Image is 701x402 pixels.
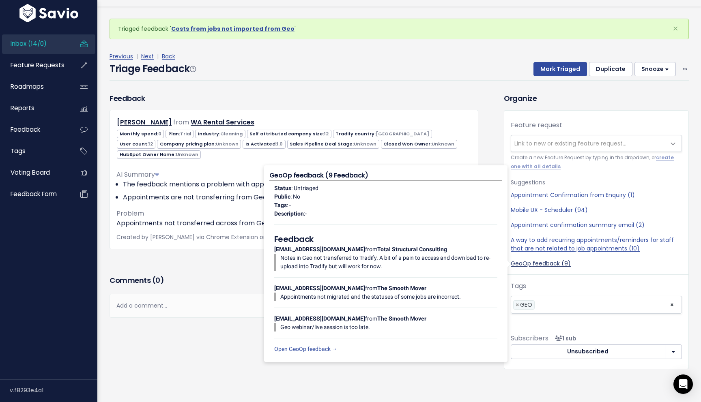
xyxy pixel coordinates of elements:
a: Costs from jobs not imported from Geo [171,25,295,33]
span: Unknown [176,151,198,158]
span: Feature Requests [11,61,65,69]
h4: GeoOp feedback (9 Feedback) [269,171,502,181]
a: Feedback form [2,185,67,203]
span: Reports [11,104,34,112]
span: Inbox (14/0) [11,39,47,48]
a: [PERSON_NAME] [117,118,172,127]
span: Trial [180,130,191,137]
p: Geo webinar/live session is too late. [280,323,497,331]
button: Close [664,19,686,38]
span: Plan: [166,130,194,138]
label: Feature request [511,120,562,130]
a: Previous [110,52,133,60]
strong: Status [274,185,291,191]
li: The feedback mentions a problem with appointments. [123,180,471,189]
div: : Untriaged : No : - : from from from [269,181,502,357]
div: Triaged feedback ' ' [110,19,689,39]
p: Suggestions [511,177,682,188]
span: [GEOGRAPHIC_DATA] [376,130,429,137]
strong: Description [274,210,304,217]
span: Unknown [216,141,239,147]
span: × [670,296,674,313]
strong: The Smooth Mover [377,315,426,322]
span: Feedback [11,125,40,134]
a: A way to add recurring appointments/reminders for staff that are not related to job appointments ... [511,236,682,253]
a: Inbox (14/0) [2,34,67,53]
a: Roadmaps [2,77,67,96]
strong: Total Structural Consulting [377,246,447,252]
div: v.f8293e4a1 [10,380,97,401]
strong: [EMAIL_ADDRESS][DOMAIN_NAME] [274,246,365,252]
span: - [305,210,307,217]
button: Unsubscribed [511,344,665,359]
button: Duplicate [589,62,632,77]
strong: Public [274,193,290,200]
li: Appointments are not transferring from Geo. [123,192,471,202]
span: Roadmaps [11,82,44,91]
button: Mark Triaged [533,62,587,77]
span: User count: [117,140,155,148]
button: Snooze [634,62,676,77]
a: Feedback [2,120,67,139]
span: Unknown [432,141,454,147]
span: Unknown [354,141,376,147]
span: | [155,52,160,60]
span: 1.0 [277,141,283,147]
img: logo-white.9d6f32f41409.svg [17,4,80,22]
div: Add a comment... [110,294,478,318]
span: Company pricing plan: [157,140,241,148]
span: × [516,301,519,309]
span: Industry: [195,130,245,138]
a: Back [162,52,175,60]
span: Problem [116,209,144,218]
span: Tradify country: [333,130,432,138]
span: Closed Won Owner: [381,140,457,148]
a: Reports [2,99,67,118]
span: Monthly spend: [117,130,164,138]
a: Open GeoOp feedback → [274,346,338,352]
a: GeoOp feedback (9) [511,259,682,268]
small: Create a new Feature Request by typing in the dropdown, or . [511,154,682,171]
span: AI Summary [116,170,159,179]
a: Feature Requests [2,56,67,75]
a: Appointment Confirmation from Enquiry (1) [511,191,682,199]
h3: Organize [504,93,689,104]
p: Notes in Geo not transferred to Tradify. A bit of a pain to access and download to re-upload into... [280,254,497,271]
h5: Feedback [274,233,497,245]
span: Link to new or existing feature request... [514,139,626,148]
span: | [135,52,140,60]
strong: [EMAIL_ADDRESS][DOMAIN_NAME] [274,285,365,291]
span: Self attributed company size: [247,130,331,138]
span: GEO [520,301,532,309]
span: Feedback form [11,190,57,198]
p: Appointments not transferred across from Geo. [116,218,471,228]
a: create one with all details [511,154,674,169]
a: Next [141,52,154,60]
h3: Feedback [110,93,145,104]
span: Sales Pipeline Deal Stage: [287,140,379,148]
div: Open Intercom Messenger [673,374,693,394]
span: from [173,118,189,127]
span: 0 [158,130,161,137]
li: GEO [513,300,535,310]
h4: Triage Feedback [110,62,196,76]
span: HubSpot Owner Name: [117,150,201,159]
h3: Comments ( ) [110,275,478,286]
p: Appointments not migrated and the statuses of some jobs are incorrect. [280,293,497,301]
span: Tags [11,147,26,155]
a: WA Rental Services [191,118,254,127]
span: 0 [155,275,160,285]
a: Voting Board [2,163,67,182]
strong: Tags [274,202,287,208]
span: 12 [324,130,329,137]
a: Tags [2,142,67,160]
span: 12 [148,141,153,147]
a: Mobile UX - Scheduler (94) [511,206,682,214]
span: × [673,22,678,35]
label: Tags [511,281,526,291]
span: Subscribers [511,334,548,343]
span: Voting Board [11,168,50,177]
strong: [EMAIL_ADDRESS][DOMAIN_NAME] [274,315,365,322]
strong: The Smooth Mover [377,285,426,291]
span: Is Activated: [243,140,285,148]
